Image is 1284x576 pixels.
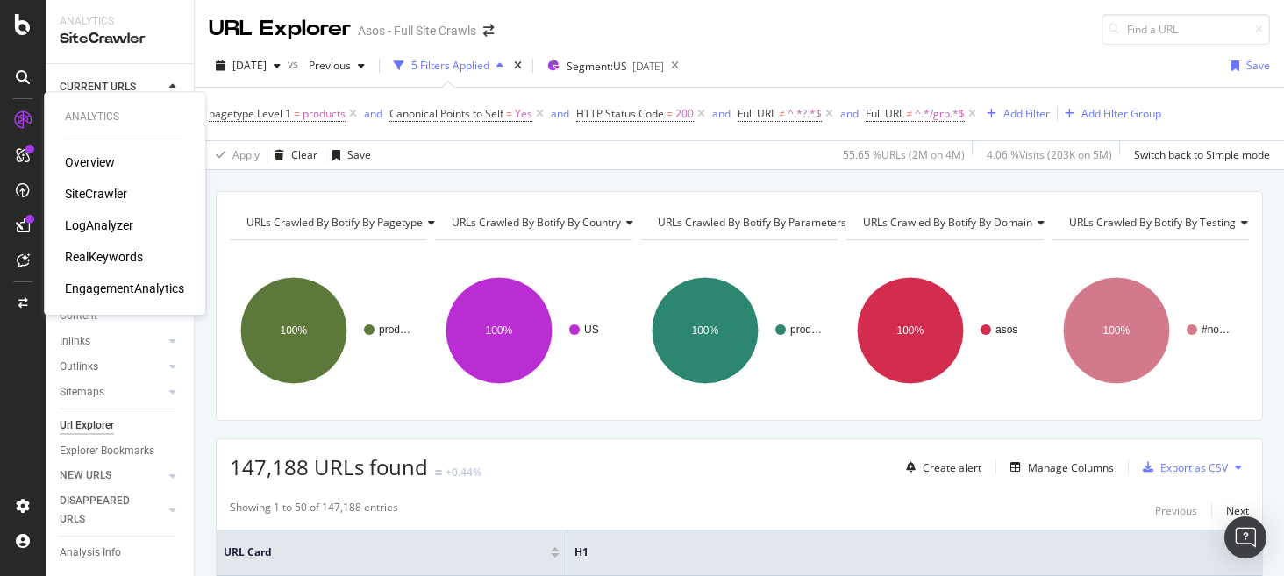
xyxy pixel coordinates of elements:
[907,106,913,121] span: ≠
[303,102,346,126] span: products
[60,442,182,460] a: Explorer Bookmarks
[987,147,1112,162] div: 4.06 % Visits ( 203K on 5M )
[1003,106,1050,121] div: Add Filter
[846,254,1040,407] svg: A chart.
[209,106,291,121] span: pagetype Level 1
[302,52,372,80] button: Previous
[364,106,382,121] div: and
[584,324,599,336] text: US
[246,215,423,230] span: URLs Crawled By Botify By pagetype
[483,25,494,37] div: arrow-right-arrow-left
[230,254,424,407] svg: A chart.
[60,416,182,435] a: Url Explorer
[510,57,525,75] div: times
[995,324,1017,336] text: asos
[60,358,164,376] a: Outlinks
[60,466,164,485] a: NEW URLS
[632,59,664,74] div: [DATE]
[411,58,489,73] div: 5 Filters Applied
[1102,14,1270,45] input: Find a URL
[325,141,371,169] button: Save
[1066,209,1262,237] h4: URLs Crawled By Botify By testing
[60,78,136,96] div: CURRENT URLS
[294,106,300,121] span: =
[915,102,965,126] span: ^.*/grp.*$
[60,78,164,96] a: CURRENT URLS
[60,416,114,435] div: Url Explorer
[358,22,476,39] div: Asos - Full Site Crawls
[790,324,822,336] text: prod…
[1224,52,1270,80] button: Save
[60,14,180,29] div: Analytics
[980,103,1050,124] button: Add Filter
[576,106,664,121] span: HTTP Status Code
[209,14,351,44] div: URL Explorer
[291,147,317,162] div: Clear
[779,106,785,121] span: ≠
[232,58,267,73] span: 2025 Oct. 1st
[1155,500,1197,521] button: Previous
[60,307,97,325] div: Content
[60,492,148,529] div: DISAPPEARED URLS
[60,358,98,376] div: Outlinks
[281,324,308,337] text: 100%
[1160,460,1228,475] div: Export as CSV
[1134,147,1270,162] div: Switch back to Simple mode
[843,147,965,162] div: 55.65 % URLs ( 2M on 4M )
[712,105,731,122] button: and
[60,332,164,351] a: Inlinks
[209,52,288,80] button: [DATE]
[60,332,90,351] div: Inlinks
[486,324,513,337] text: 100%
[1202,324,1230,336] text: #no…
[65,248,143,266] a: RealKeywords
[897,324,924,337] text: 100%
[232,147,260,162] div: Apply
[60,492,164,529] a: DISAPPEARED URLS
[209,141,260,169] button: Apply
[65,153,115,171] a: Overview
[1069,215,1236,230] span: URLs Crawled By Botify By testing
[60,383,104,402] div: Sitemaps
[389,106,503,121] span: Canonical Points to Self
[1052,254,1246,407] svg: A chart.
[1226,500,1249,521] button: Next
[230,452,428,481] span: 147,188 URLs found
[641,254,835,407] div: A chart.
[1136,453,1228,481] button: Export as CSV
[435,470,442,475] img: Equal
[65,185,127,203] a: SiteCrawler
[515,102,532,126] span: Yes
[288,56,302,71] span: vs
[551,105,569,122] button: and
[65,280,184,297] a: EngagementAnalytics
[1058,103,1161,124] button: Add Filter Group
[65,217,133,234] a: LogAnalyzer
[1127,141,1270,169] button: Switch back to Simple mode
[574,544,1229,560] span: H1
[364,105,382,122] button: and
[435,254,629,407] svg: A chart.
[863,215,1032,230] span: URLs Crawled By Botify By domain
[1224,516,1266,558] div: Open Intercom Messenger
[860,209,1059,237] h4: URLs Crawled By Botify By domain
[923,460,981,475] div: Create alert
[224,544,546,560] span: URL Card
[1003,457,1114,478] button: Manage Columns
[60,383,164,402] a: Sitemaps
[60,544,182,562] a: Analysis Info
[60,307,182,325] a: Content
[1081,106,1161,121] div: Add Filter Group
[1028,460,1114,475] div: Manage Columns
[60,544,121,562] div: Analysis Info
[840,105,859,122] button: and
[691,324,718,337] text: 100%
